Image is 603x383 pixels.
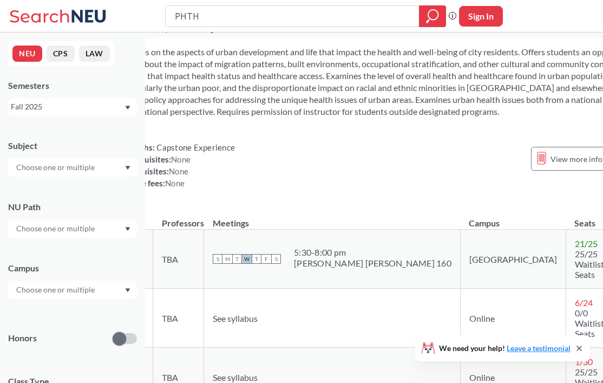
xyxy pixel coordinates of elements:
[204,206,461,230] th: Meetings
[8,281,137,299] div: Dropdown arrow
[153,206,204,230] th: Professors
[11,283,102,296] input: Choose one or multiple
[575,297,593,308] span: 6 / 24
[575,238,598,249] span: 21 / 25
[459,6,503,27] button: Sign In
[419,5,446,27] div: magnifying glass
[222,254,232,264] span: M
[125,166,130,170] svg: Dropdown arrow
[165,178,185,188] span: None
[294,247,451,258] div: 5:30 - 8:00 pm
[213,254,222,264] span: S
[11,222,102,235] input: Choose one or multiple
[153,289,204,348] td: TBA
[271,254,281,264] span: S
[8,332,37,345] p: Honors
[120,141,235,189] div: NUPaths: Prerequisites: Corequisites: Course fees:
[460,230,566,289] td: [GEOGRAPHIC_DATA]
[8,201,137,213] div: NU Path
[155,142,235,152] span: Capstone Experience
[11,161,102,174] input: Choose one or multiple
[460,206,566,230] th: Campus
[8,158,137,177] div: Dropdown arrow
[8,262,137,274] div: Campus
[125,106,130,110] svg: Dropdown arrow
[8,98,137,115] div: Fall 2025Dropdown arrow
[213,313,258,323] span: See syllabus
[171,154,191,164] span: None
[507,343,571,353] a: Leave a testimonial
[12,46,42,62] button: NEU
[242,254,252,264] span: W
[426,9,439,24] svg: magnifying glass
[125,288,130,293] svg: Dropdown arrow
[252,254,261,264] span: T
[153,230,204,289] td: TBA
[8,140,137,152] div: Subject
[174,7,411,25] input: Class, professor, course number, "phrase"
[125,227,130,231] svg: Dropdown arrow
[47,46,75,62] button: CPS
[575,356,593,367] span: 1 / 30
[439,345,571,352] span: We need your help!
[213,372,258,382] span: See syllabus
[8,219,137,238] div: Dropdown arrow
[261,254,271,264] span: F
[79,46,110,62] button: LAW
[460,289,566,348] td: Online
[11,101,124,113] div: Fall 2025
[294,258,451,269] div: [PERSON_NAME] [PERSON_NAME] 160
[232,254,242,264] span: T
[169,166,188,176] span: None
[8,80,137,92] div: Semesters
